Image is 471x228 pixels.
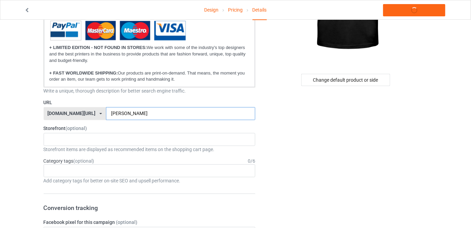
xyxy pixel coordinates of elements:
[49,45,147,50] strong: + LIMITED EDITION - NOT FOUND IN STORES:
[204,0,218,19] a: Design
[44,219,256,226] label: Facebook pixel for this campaign
[44,204,256,212] h3: Conversion tracking
[228,0,243,19] a: Pricing
[49,70,118,76] strong: + FAST WORLDWIDE SHIPPING:
[49,70,250,83] p: Our products are print-on-demand. That means, the moment you order an item, our team gets to work...
[49,20,186,43] img: cJzk2V7.png
[44,158,94,164] label: Category tags
[44,87,256,94] div: Write a unique, thorough description for better search engine traffic.
[44,99,256,106] label: URL
[383,4,445,16] a: Launch campaign
[253,0,267,20] div: Details
[74,158,94,164] span: (optional)
[248,158,255,164] div: 0 / 6
[49,45,250,64] p: We work with some of the industry's top designers and the best printers in the business to provid...
[44,177,256,184] div: Add category tags for better on-site SEO and upsell performance.
[44,146,256,153] div: Storefront items are displayed as recommended items on the shopping cart page.
[116,219,138,225] span: (optional)
[301,74,390,86] div: Change default product or side
[47,111,95,116] div: [DOMAIN_NAME][URL]
[44,125,256,132] label: Storefront
[66,126,87,131] span: (optional)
